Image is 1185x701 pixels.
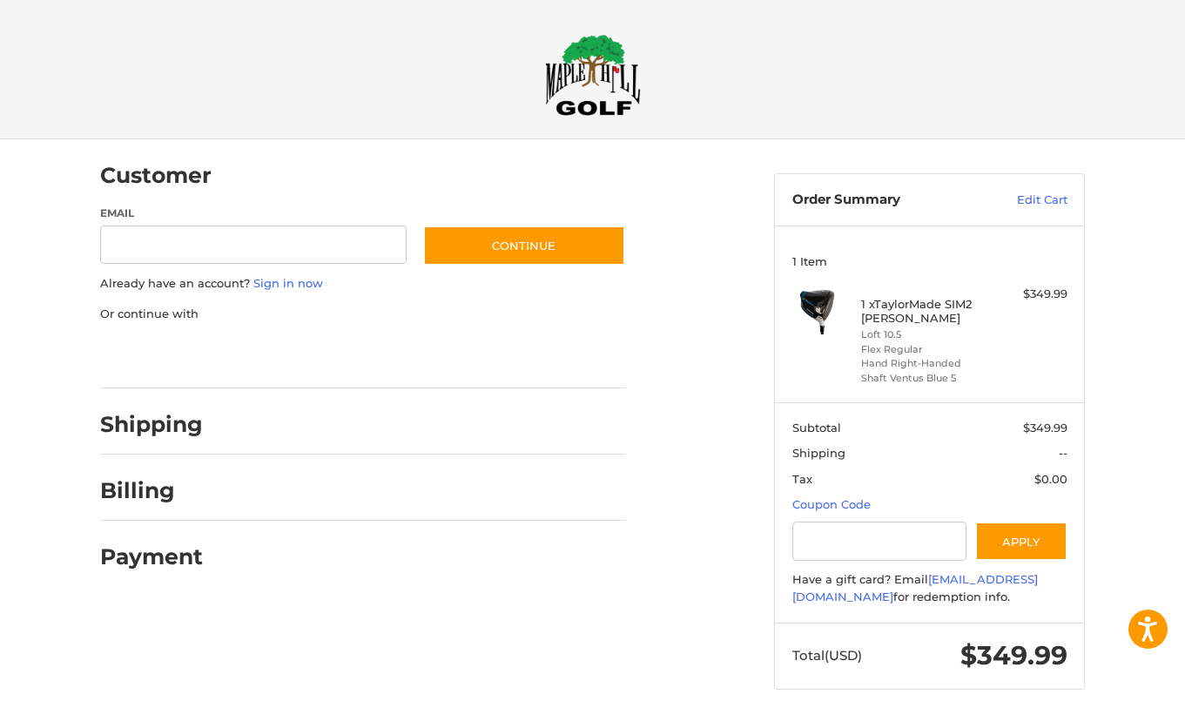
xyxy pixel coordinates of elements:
div: $349.99 [999,286,1067,303]
h3: Order Summary [792,192,980,209]
button: Continue [423,226,625,266]
h4: 1 x TaylorMade SIM2 [PERSON_NAME] [861,297,994,326]
li: Hand Right-Handed [861,356,994,371]
h3: 1 Item [792,254,1067,268]
input: Gift Certificate or Coupon Code [792,522,967,561]
iframe: PayPal-paylater [242,340,373,371]
h2: Payment [100,543,203,570]
span: $349.99 [960,639,1067,671]
div: Have a gift card? Email for redemption info. [792,571,1067,605]
span: Shipping [792,446,845,460]
span: Tax [792,472,812,486]
iframe: PayPal-paypal [95,340,226,371]
h2: Shipping [100,411,203,438]
span: Subtotal [792,421,841,435]
img: Maple Hill Golf [545,34,641,116]
span: $0.00 [1034,472,1067,486]
span: $349.99 [1023,421,1067,435]
li: Shaft Ventus Blue 5 [861,371,994,386]
p: Already have an account? [100,275,625,293]
a: Coupon Code [792,497,871,511]
label: Email [100,206,407,221]
li: Flex Regular [861,342,994,357]
h2: Billing [100,477,202,504]
iframe: PayPal-venmo [390,340,521,371]
h2: Customer [100,162,212,189]
a: [EMAIL_ADDRESS][DOMAIN_NAME] [792,572,1038,603]
button: Apply [975,522,1067,561]
span: -- [1059,446,1067,460]
span: Total (USD) [792,647,862,664]
li: Loft 10.5 [861,327,994,342]
a: Sign in now [253,276,323,290]
p: Or continue with [100,306,625,323]
a: Edit Cart [980,192,1067,209]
